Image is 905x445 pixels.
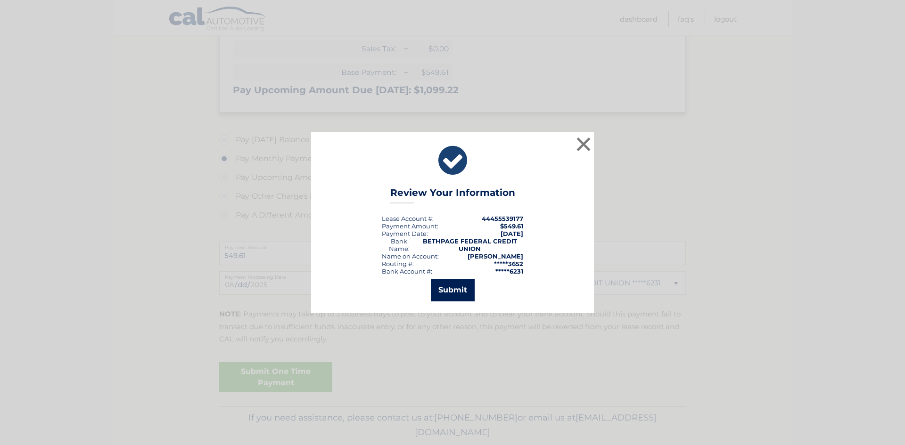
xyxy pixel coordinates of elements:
[574,135,593,154] button: ×
[431,279,475,301] button: Submit
[382,260,414,267] div: Routing #:
[423,237,517,252] strong: BETHPAGE FEDERAL CREDIT UNION
[382,230,428,237] div: :
[500,222,523,230] span: $549.61
[382,252,439,260] div: Name on Account:
[382,237,417,252] div: Bank Name:
[382,267,432,275] div: Bank Account #:
[382,222,438,230] div: Payment Amount:
[501,230,523,237] span: [DATE]
[382,215,434,222] div: Lease Account #:
[382,230,427,237] span: Payment Date
[468,252,523,260] strong: [PERSON_NAME]
[390,187,515,203] h3: Review Your Information
[482,215,523,222] strong: 44455539177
